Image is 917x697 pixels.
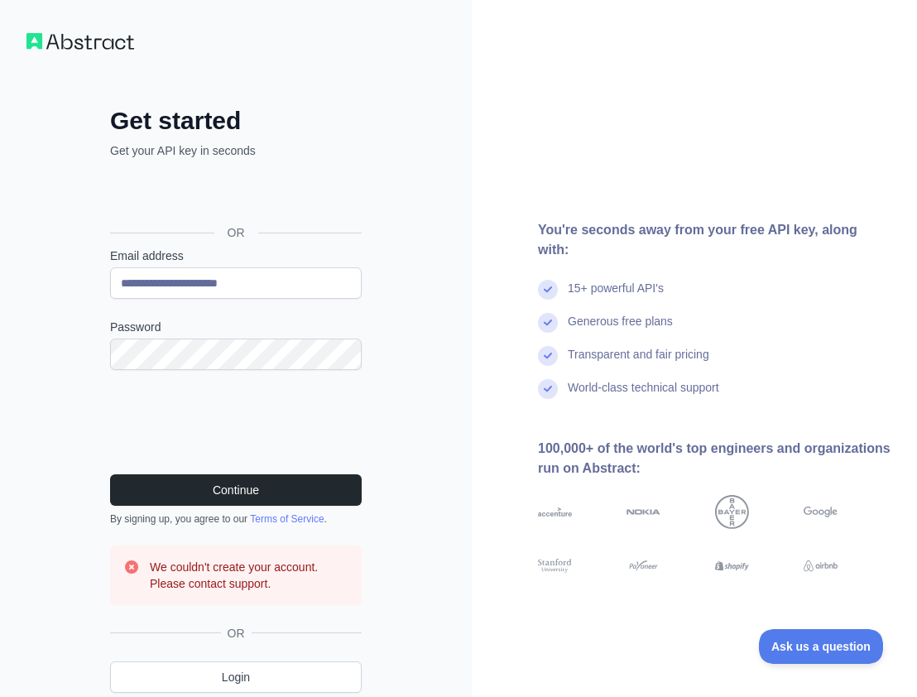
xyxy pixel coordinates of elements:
img: Workflow [26,33,134,50]
div: Generous free plans [568,313,673,346]
img: check mark [538,379,558,399]
div: 15+ powerful API's [568,280,664,313]
a: Terms of Service [250,513,324,525]
img: airbnb [804,557,838,574]
h2: Get started [110,106,362,136]
a: Login [110,661,362,693]
img: check mark [538,346,558,366]
img: shopify [715,557,749,574]
div: 100,000+ of the world's top engineers and organizations run on Abstract: [538,439,891,478]
iframe: reCAPTCHA [110,390,362,454]
img: google [804,495,838,529]
iframe: Toggle Customer Support [759,629,884,664]
img: nokia [627,495,660,529]
img: stanford university [538,557,572,574]
div: By signing up, you agree to our . [110,512,362,526]
label: Password [110,319,362,335]
span: OR [221,625,252,642]
img: check mark [538,313,558,333]
div: World-class technical support [568,379,719,412]
h3: We couldn't create your account. Please contact support. [150,559,348,592]
div: Transparent and fair pricing [568,346,709,379]
div: You're seconds away from your free API key, along with: [538,220,891,260]
p: Get your API key in seconds [110,142,362,159]
img: accenture [538,495,572,529]
label: Email address [110,248,362,264]
iframe: Przycisk Zaloguj się przez Google [102,177,367,214]
button: Continue [110,474,362,506]
span: OR [214,224,258,241]
img: check mark [538,280,558,300]
img: payoneer [627,557,660,574]
img: bayer [715,495,749,529]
